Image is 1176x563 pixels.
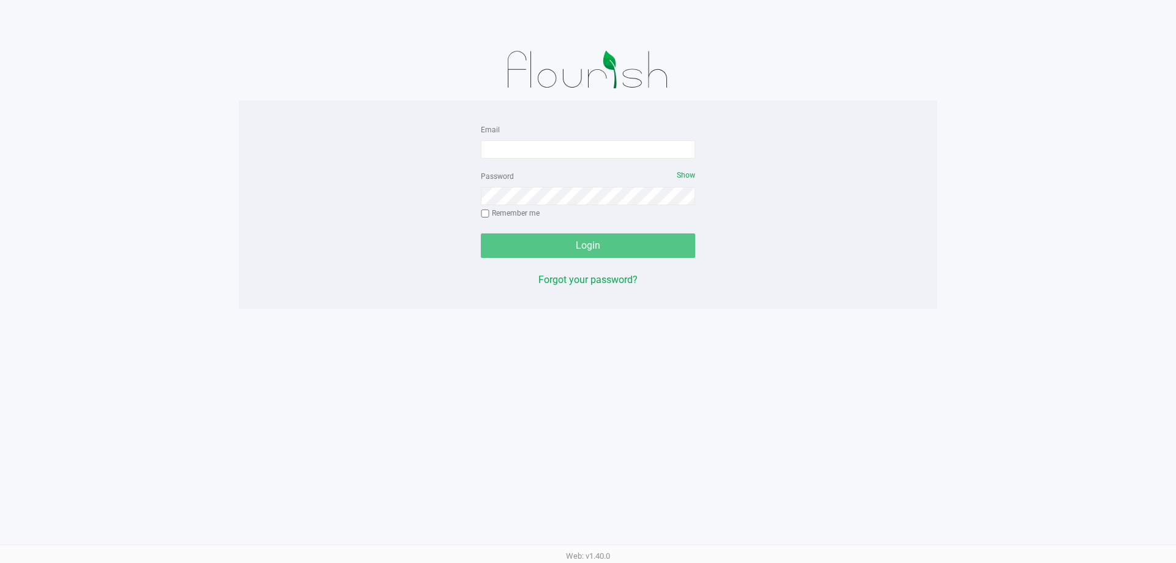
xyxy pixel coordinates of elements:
span: Web: v1.40.0 [566,551,610,561]
label: Password [481,171,514,182]
span: Show [677,171,695,179]
label: Remember me [481,208,540,219]
label: Email [481,124,500,135]
input: Remember me [481,210,489,218]
button: Forgot your password? [538,273,638,287]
